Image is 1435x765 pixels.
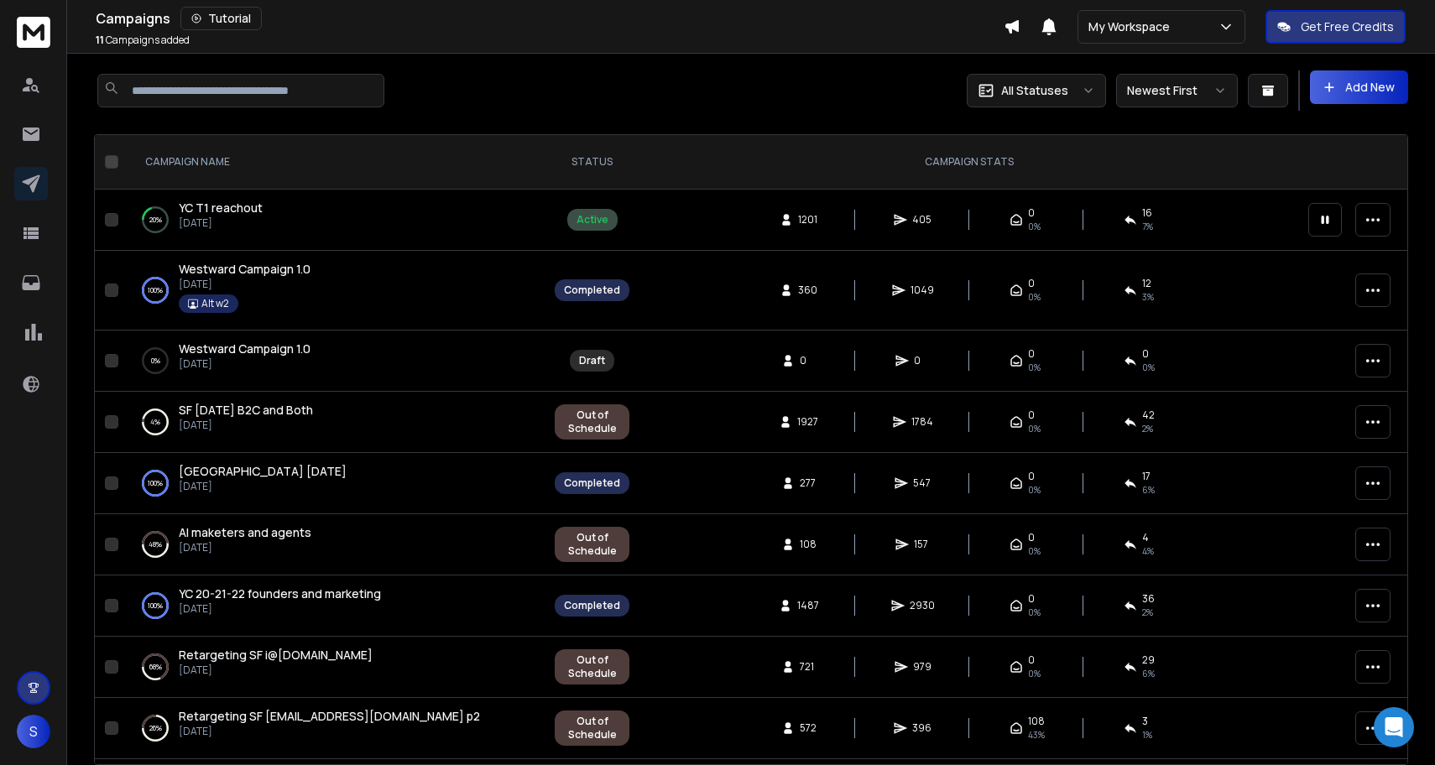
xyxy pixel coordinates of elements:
button: S [17,715,50,748]
p: My Workspace [1088,18,1177,35]
span: AI maketers and agents [179,524,311,540]
span: 42 [1142,409,1155,422]
span: 1487 [797,599,819,612]
p: [DATE] [179,216,263,230]
p: Campaigns added [96,34,190,47]
td: 26%Retargeting SF [EMAIL_ADDRESS][DOMAIN_NAME] p2[DATE] [125,698,545,759]
p: 100 % [148,282,163,299]
p: 26 % [149,720,162,736]
span: 0 [1028,347,1035,361]
span: 0 [1028,592,1035,606]
p: [DATE] [179,602,381,616]
span: 572 [800,721,817,735]
div: Active [577,213,608,226]
td: 20%YC T1 reachout[DATE] [125,190,545,251]
span: 1927 [797,415,818,429]
p: 100 % [148,597,163,614]
p: [DATE] [179,664,373,677]
th: CAMPAIGN STATS [639,135,1298,190]
a: Retargeting SF [EMAIL_ADDRESS][DOMAIN_NAME] p2 [179,708,480,725]
span: 16 [1142,206,1152,220]
span: 396 [912,721,931,735]
button: Tutorial [180,7,262,30]
p: [DATE] [179,357,310,371]
span: 0 [914,354,931,367]
p: [DATE] [179,278,310,291]
span: 0% [1028,422,1041,435]
span: 12 [1142,277,1151,290]
span: 1049 [911,284,934,297]
span: 3 % [1142,290,1154,304]
span: 6 % [1142,667,1155,680]
span: 0 [1028,206,1035,220]
a: [GEOGRAPHIC_DATA] [DATE] [179,463,347,480]
a: AI maketers and agents [179,524,311,541]
div: Completed [564,284,620,297]
button: Newest First [1116,74,1238,107]
a: Westward Campaign 1.0 [179,341,310,357]
a: YC 20-21-22 founders and marketing [179,585,381,602]
td: 0%Westward Campaign 1.0[DATE] [125,330,545,392]
span: 360 [798,284,817,297]
span: 17 [1142,470,1151,483]
div: Out of Schedule [564,715,620,742]
div: Completed [564,476,620,490]
span: 6 % [1142,483,1155,497]
span: 0% [1142,361,1155,374]
span: 547 [913,476,931,490]
span: 43 % [1028,728,1045,742]
th: STATUS [545,135,639,190]
a: Westward Campaign 1.0 [179,261,310,278]
span: 157 [914,538,931,551]
div: Completed [564,599,620,612]
div: Out of Schedule [564,653,620,680]
button: Add New [1310,70,1408,104]
span: 1201 [798,213,817,226]
td: 100%[GEOGRAPHIC_DATA] [DATE][DATE] [125,453,545,514]
span: 0% [1028,361,1041,374]
span: 721 [800,660,817,674]
a: Retargeting SF i@[DOMAIN_NAME] [179,647,373,664]
span: 36 [1142,592,1155,606]
p: 20 % [149,211,162,228]
span: 0 [1028,653,1035,667]
p: 68 % [149,658,162,675]
span: 0% [1028,220,1041,233]
span: 4 % [1142,544,1154,558]
span: 0 [1028,277,1035,290]
span: 0% [1028,667,1041,680]
span: 0% [1028,544,1041,558]
th: CAMPAIGN NAME [125,135,545,190]
td: 4%SF [DATE] B2C and Both[DATE] [125,392,545,453]
div: Draft [579,354,605,367]
p: [DATE] [179,541,311,554]
p: 48 % [149,536,162,553]
span: 108 [800,538,817,551]
p: 0 % [151,352,160,369]
span: 0% [1028,290,1041,304]
span: [GEOGRAPHIC_DATA] [DATE] [179,463,347,479]
span: YC T1 reachout [179,200,263,216]
p: 100 % [148,475,163,492]
div: Out of Schedule [564,531,620,558]
span: SF [DATE] B2C and Both [179,402,313,418]
p: Get Free Credits [1301,18,1394,35]
span: 0 [1142,347,1149,361]
td: 100%Westward Campaign 1.0[DATE]Alt w2 [125,251,545,330]
td: 68%Retargeting SF i@[DOMAIN_NAME][DATE] [125,637,545,698]
p: All Statuses [1001,82,1068,99]
td: 100%YC 20-21-22 founders and marketing[DATE] [125,575,545,637]
span: 29 [1142,653,1155,667]
a: SF [DATE] B2C and Both [179,402,313,419]
span: 0 [1028,470,1035,483]
span: 979 [913,660,931,674]
span: 2 % [1142,606,1153,619]
span: 2 % [1142,422,1153,435]
span: 1 % [1142,728,1152,742]
span: Westward Campaign 1.0 [179,261,310,277]
span: 3 [1142,715,1148,728]
span: 0 [1028,409,1035,422]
